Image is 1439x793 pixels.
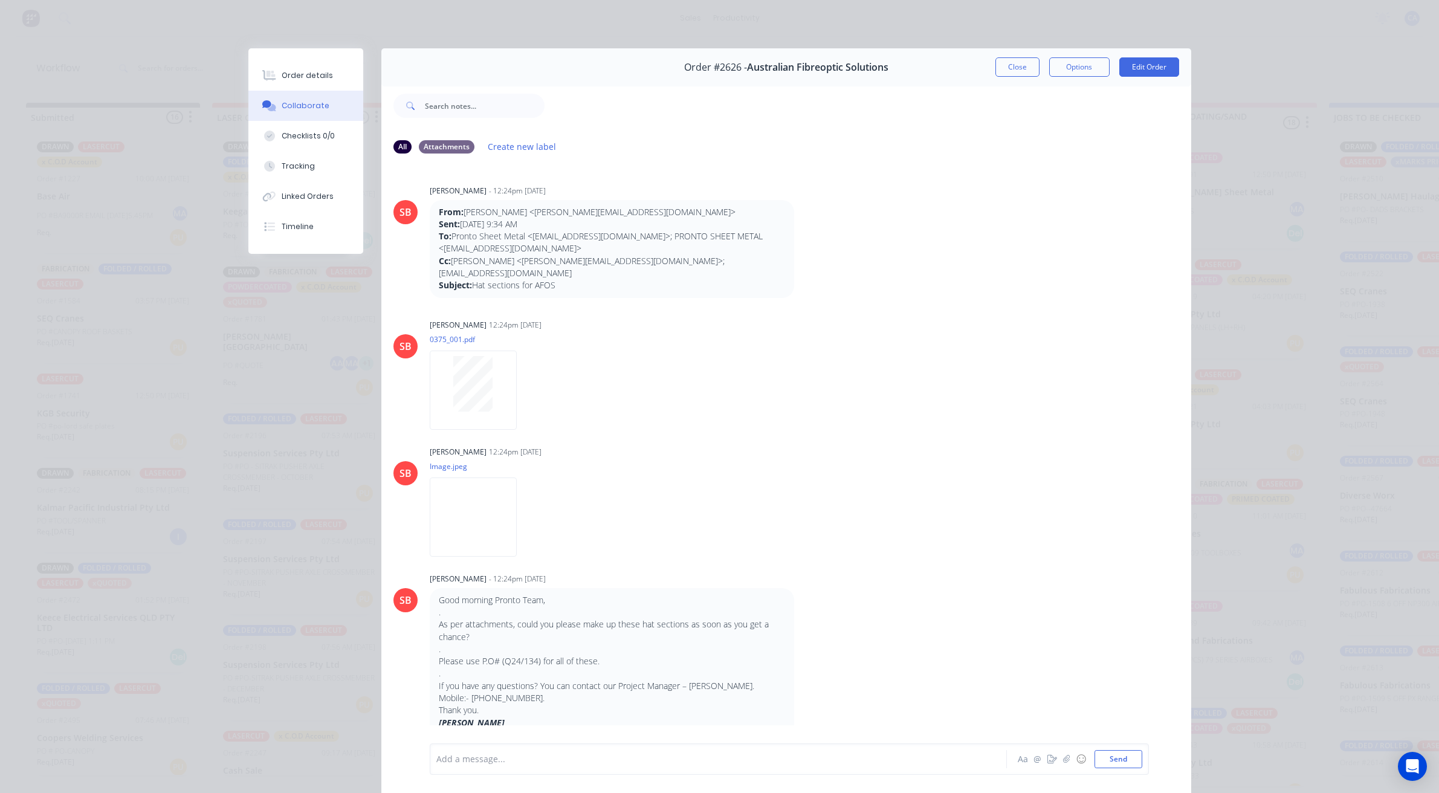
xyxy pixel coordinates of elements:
[439,255,451,267] strong: Cc:
[248,121,363,151] button: Checklists 0/0
[995,57,1040,77] button: Close
[482,138,563,155] button: Create new label
[439,606,785,618] p: .
[439,594,785,606] p: Good morning Pronto Team,
[248,91,363,121] button: Collaborate
[439,680,785,705] p: If you have any questions? You can contact our Project Manager – [PERSON_NAME]. Mobile:- [PHONE_N...
[489,447,542,458] div: 12:24pm [DATE]
[425,94,545,118] input: Search notes...
[439,218,460,230] strong: Sent:
[684,62,747,73] span: Order #2626 -
[248,60,363,91] button: Order details
[399,466,412,481] div: SB
[439,643,785,655] p: .
[489,574,546,584] div: - 12:24pm [DATE]
[439,667,785,679] p: .
[1074,752,1088,766] button: ☺
[248,151,363,181] button: Tracking
[430,461,529,471] p: Image.jpeg
[1119,57,1179,77] button: Edit Order
[248,181,363,212] button: Linked Orders
[399,339,412,354] div: SB
[1095,750,1142,768] button: Send
[248,212,363,242] button: Timeline
[1030,752,1045,766] button: @
[282,100,329,111] div: Collaborate
[399,205,412,219] div: SB
[439,704,785,716] p: Thank you.
[439,279,472,291] strong: Subject:
[1016,752,1030,766] button: Aa
[439,717,505,728] strong: [PERSON_NAME]
[439,206,464,218] strong: From:
[430,574,487,584] div: [PERSON_NAME]
[1398,752,1427,781] div: Open Intercom Messenger
[489,186,546,196] div: - 12:24pm [DATE]
[430,186,487,196] div: [PERSON_NAME]
[439,655,785,667] p: Please use P.O# (Q24/134) for all of these.
[439,230,451,242] strong: To:
[399,593,412,607] div: SB
[419,140,474,154] div: Attachments
[439,206,785,292] p: [PERSON_NAME] <[PERSON_NAME][EMAIL_ADDRESS][DOMAIN_NAME]> [DATE] 9:34 AM Pronto Sheet Metal <[EMA...
[489,320,542,331] div: 12:24pm [DATE]
[282,221,314,232] div: Timeline
[282,191,334,202] div: Linked Orders
[430,320,487,331] div: [PERSON_NAME]
[282,70,333,81] div: Order details
[393,140,412,154] div: All
[282,131,335,141] div: Checklists 0/0
[747,62,888,73] span: Australian Fibreoptic Solutions
[1049,57,1110,77] button: Options
[439,618,785,643] p: As per attachments, could you please make up these hat sections as soon as you get a chance?
[282,161,315,172] div: Tracking
[430,334,529,345] p: 0375_001.pdf
[430,447,487,458] div: [PERSON_NAME]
